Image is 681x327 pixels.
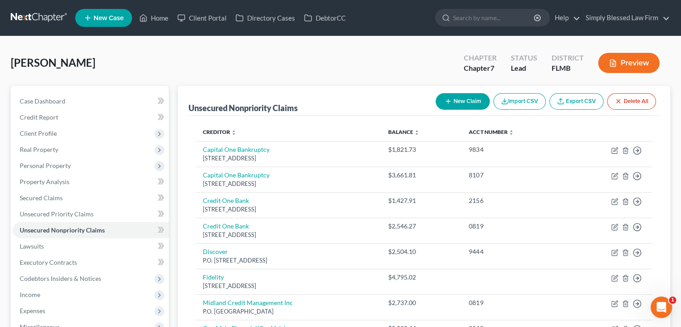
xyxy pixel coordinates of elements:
div: 0819 [469,222,559,231]
span: Real Property [20,146,58,153]
a: Unsecured Nonpriority Claims [13,222,169,238]
iframe: Intercom live chat [651,297,672,318]
span: Personal Property [20,162,71,169]
div: P.O. [GEOGRAPHIC_DATA] [203,307,373,316]
span: Credit Report [20,113,58,121]
div: District [552,53,584,63]
a: Property Analysis [13,174,169,190]
a: Discover [203,248,228,255]
div: Chapter [464,53,497,63]
span: Property Analysis [20,178,69,185]
span: Unsecured Priority Claims [20,210,94,218]
a: Simply Blessed Law Firm [581,10,670,26]
a: Directory Cases [231,10,300,26]
span: [PERSON_NAME] [11,56,95,69]
div: FLMB [552,63,584,73]
div: $1,821.73 [388,145,454,154]
span: Income [20,291,40,298]
a: Help [550,10,580,26]
a: Capital One Bankruptcy [203,171,270,179]
a: Balance unfold_more [388,129,419,135]
i: unfold_more [508,130,514,135]
span: 7 [490,64,494,72]
div: 9834 [469,145,559,154]
button: New Claim [436,93,490,110]
span: Unsecured Nonpriority Claims [20,226,105,234]
div: 0819 [469,298,559,307]
div: [STREET_ADDRESS] [203,205,373,214]
div: $1,427.91 [388,196,454,205]
span: Client Profile [20,129,57,137]
span: Case Dashboard [20,97,65,105]
div: [STREET_ADDRESS] [203,282,373,290]
div: Lead [511,63,537,73]
div: $2,504.10 [388,247,454,256]
span: 1 [669,297,676,304]
div: [STREET_ADDRESS] [203,180,373,188]
a: Secured Claims [13,190,169,206]
div: [STREET_ADDRESS] [203,154,373,163]
i: unfold_more [414,130,419,135]
a: Unsecured Priority Claims [13,206,169,222]
a: Export CSV [549,93,604,110]
a: DebtorCC [300,10,350,26]
div: Unsecured Nonpriority Claims [188,103,298,113]
a: Credit One Bank [203,197,249,204]
i: unfold_more [231,130,236,135]
a: Case Dashboard [13,93,169,109]
a: Home [135,10,173,26]
a: Capital One Bankruptcy [203,146,270,153]
span: Expenses [20,307,45,314]
button: Delete All [607,93,656,110]
div: $2,546.27 [388,222,454,231]
button: Preview [598,53,660,73]
a: Midland Credit Management Inc [203,299,293,306]
input: Search by name... [453,9,535,26]
div: P.O. [STREET_ADDRESS] [203,256,373,265]
a: Credit One Bank [203,222,249,230]
div: 9444 [469,247,559,256]
a: Acct Number unfold_more [469,129,514,135]
span: Secured Claims [20,194,63,202]
div: $4,795.02 [388,273,454,282]
span: Codebtors Insiders & Notices [20,275,101,282]
a: Fidelity [203,273,224,281]
div: $2,737.00 [388,298,454,307]
a: Lawsuits [13,238,169,254]
a: Executory Contracts [13,254,169,271]
div: $3,661.81 [388,171,454,180]
span: Executory Contracts [20,258,77,266]
div: Chapter [464,63,497,73]
a: Credit Report [13,109,169,125]
button: Import CSV [493,93,546,110]
span: New Case [94,15,124,22]
a: Client Portal [173,10,231,26]
div: 2156 [469,196,559,205]
a: Creditor unfold_more [203,129,236,135]
div: [STREET_ADDRESS] [203,231,373,239]
div: Status [511,53,537,63]
span: Lawsuits [20,242,44,250]
div: 8107 [469,171,559,180]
